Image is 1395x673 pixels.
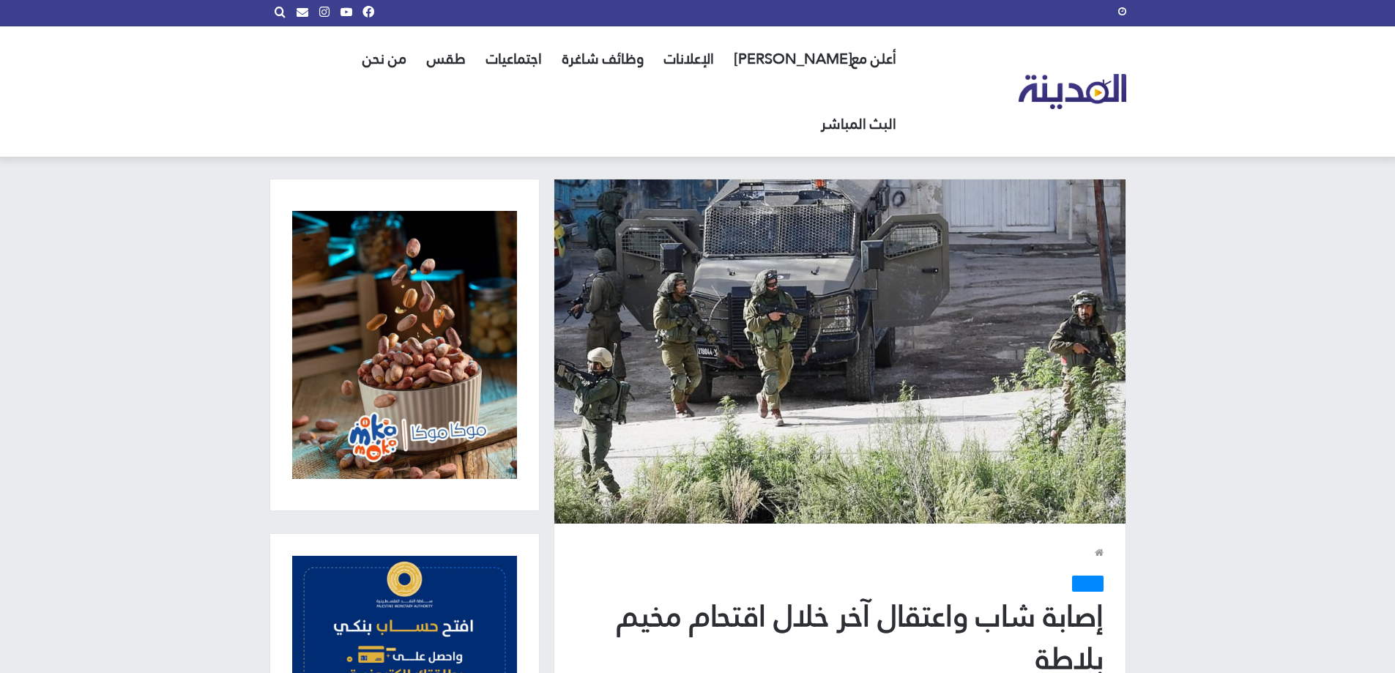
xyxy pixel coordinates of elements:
a: البث المباشر [811,92,907,157]
a: وظائف شاغرة [552,26,654,92]
a: الأخبار [1030,548,1054,559]
a: الإعلانات [654,26,724,92]
em: / [1056,548,1059,559]
a: أعلن مع[PERSON_NAME] [724,26,907,92]
a: طقس [417,26,476,92]
img: تلفزيون المدينة [1019,74,1126,110]
em: / [1024,548,1027,559]
a: الرئيسية [1061,548,1104,559]
a: الأخبار [1072,576,1104,592]
a: اجتماعيات [476,26,552,92]
a: من نحن [352,26,417,92]
span: إصابة شاب واعتقال آخر خلال اقتحام مخيم بلاطة [835,548,1023,559]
